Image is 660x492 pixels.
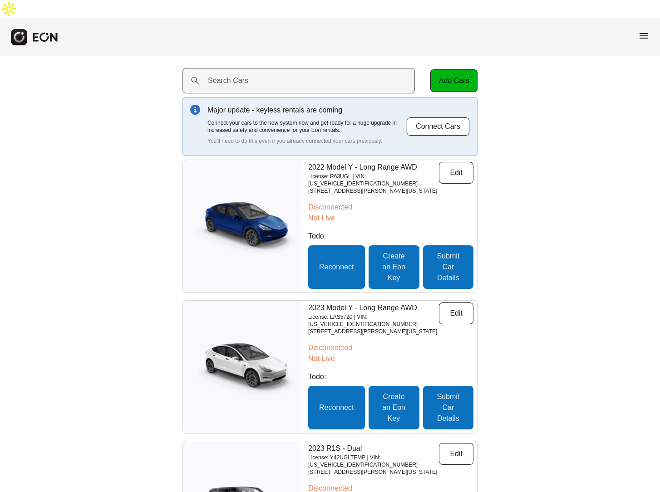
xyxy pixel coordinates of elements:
[183,197,301,256] img: car
[308,173,439,187] p: License: R63UGL | VIN: [US_VEHICLE_IDENTIFICATION_NUMBER]
[308,231,473,242] p: Todo:
[439,162,473,184] button: Edit
[308,313,439,328] p: License: LAS5720 | VIN: [US_VEHICLE_IDENTIFICATION_NUMBER]
[638,30,649,41] span: menu
[430,69,478,92] button: Add Cars
[308,386,365,429] button: Reconnect
[308,162,439,173] p: 2022 Model Y - Long Range AWD
[308,328,439,335] p: [STREET_ADDRESS][PERSON_NAME][US_STATE]
[308,245,365,289] button: Reconnect
[183,337,301,396] img: car
[308,468,439,476] p: [STREET_ADDRESS][PERSON_NAME][US_STATE]
[308,213,473,224] p: Not Live
[308,443,439,454] p: 2023 R1S - Dual
[423,245,473,289] button: Submit Car Details
[308,371,473,382] p: Todo:
[308,302,439,313] p: 2023 Model Y - Long Range AWD
[190,105,200,115] img: info
[369,386,419,429] button: Create an Eon Key
[369,245,419,289] button: Create an Eon Key
[207,137,406,145] p: You'll need to do this even if you already connected your cars previously.
[207,119,406,134] p: Connect your cars to the new system now and get ready for a huge upgrade in increased safety and ...
[406,117,470,136] button: Connect Cars
[423,386,473,429] button: Submit Car Details
[207,105,406,116] p: Major update - keyless rentals are coming
[308,187,439,195] p: [STREET_ADDRESS][PERSON_NAME][US_STATE]
[308,202,473,213] p: Disconnected
[308,342,473,353] p: Disconnected
[439,302,473,324] button: Edit
[308,454,439,468] p: License: Y42UGLTEMP | VIN: [US_VEHICLE_IDENTIFICATION_NUMBER]
[439,443,473,465] button: Edit
[308,353,473,364] p: Not Live
[208,75,248,86] label: Search Cars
